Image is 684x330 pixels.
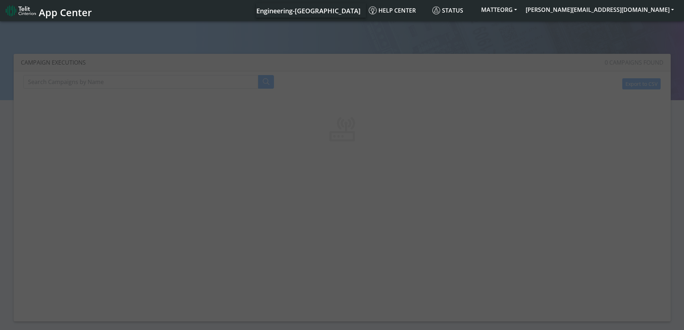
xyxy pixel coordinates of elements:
button: [PERSON_NAME][EMAIL_ADDRESS][DOMAIN_NAME] [521,3,678,16]
span: Help center [369,6,416,14]
span: Engineering-[GEOGRAPHIC_DATA] [256,6,360,15]
a: Status [429,3,477,18]
img: knowledge.svg [369,6,377,14]
a: Your current platform instance [256,3,360,18]
img: logo-telit-cinterion-gw-new.png [6,5,36,17]
button: MATTEORG [477,3,521,16]
a: App Center [6,3,91,18]
img: status.svg [432,6,440,14]
span: Status [432,6,463,14]
a: Help center [366,3,429,18]
span: App Center [39,6,92,19]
